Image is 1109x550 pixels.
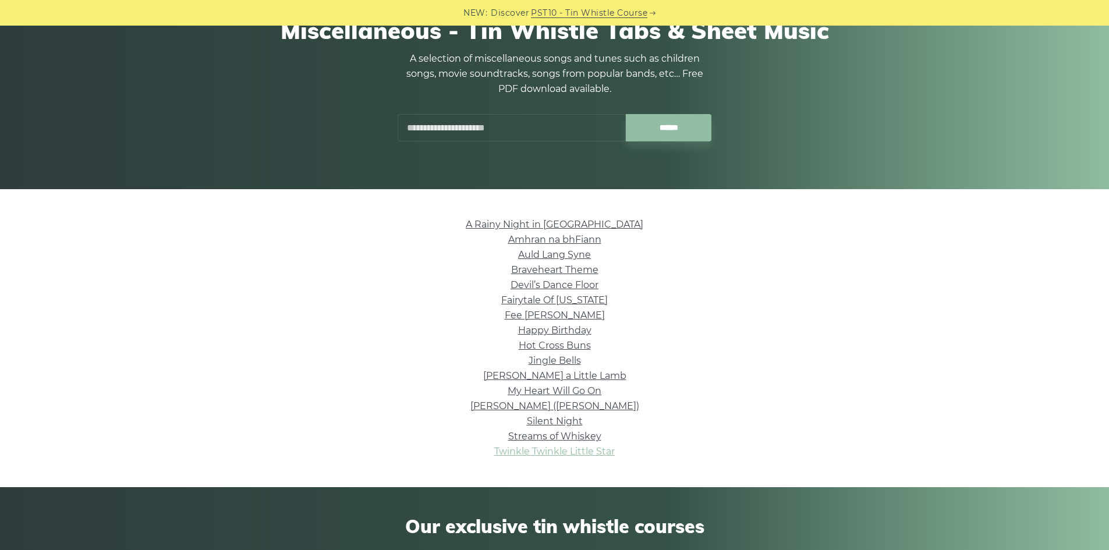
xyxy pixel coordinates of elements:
[511,264,598,275] a: Braveheart Theme
[398,51,712,97] p: A selection of miscellaneous songs and tunes such as children songs, movie soundtracks, songs fro...
[505,310,605,321] a: Fee [PERSON_NAME]
[226,515,883,537] span: Our exclusive tin whistle courses
[511,279,598,290] a: Devil’s Dance Floor
[518,325,591,336] a: Happy Birthday
[519,340,591,351] a: Hot Cross Buns
[494,446,615,457] a: Twinkle Twinkle Little Star
[470,400,639,411] a: [PERSON_NAME] ([PERSON_NAME])
[466,219,643,230] a: A Rainy Night in [GEOGRAPHIC_DATA]
[518,249,591,260] a: Auld Lang Syne
[463,6,487,20] span: NEW:
[508,431,601,442] a: Streams of Whiskey
[508,234,601,245] a: Amhran na bhFiann
[531,6,647,20] a: PST10 - Tin Whistle Course
[483,370,626,381] a: [PERSON_NAME] a Little Lamb
[527,416,583,427] a: Silent Night
[501,294,608,306] a: Fairytale Of [US_STATE]
[491,6,529,20] span: Discover
[529,355,581,366] a: Jingle Bells
[226,16,883,44] h1: Miscellaneous - Tin Whistle Tabs & Sheet Music
[508,385,601,396] a: My Heart Will Go On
